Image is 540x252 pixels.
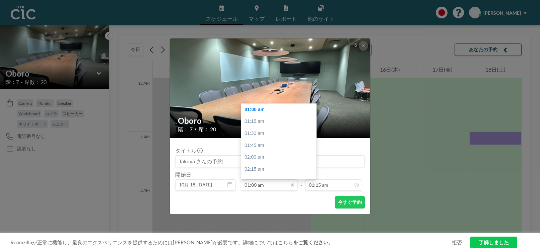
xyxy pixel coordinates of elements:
a: をご覧ください。 [293,239,333,245]
span: Roomzillaが正常に機能し、最良のエクスペリエンスを提供するためには[PERSON_NAME]が必要です。詳細についてはこちら [10,239,452,246]
button: 今すぐ予約 [335,196,365,208]
div: 01:30 am [241,128,320,140]
span: 階： 7 [178,126,193,133]
h2: Oboro [178,116,363,126]
span: • [194,127,197,132]
label: タイトル [175,147,202,154]
input: Takuya さんの予約 [176,156,364,167]
a: 拒否 [452,239,462,246]
span: 席： 20 [198,126,216,133]
span: - [300,174,302,188]
div: 01:45 am [241,140,320,152]
label: 開始日 [175,171,191,178]
div: 02:15 am [241,163,320,175]
div: 01:00 am [241,104,320,116]
div: 01:15 am [241,115,320,128]
div: 02:00 am [241,151,320,163]
a: 了解しました [470,237,517,248]
div: 02:30 am [241,175,320,187]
